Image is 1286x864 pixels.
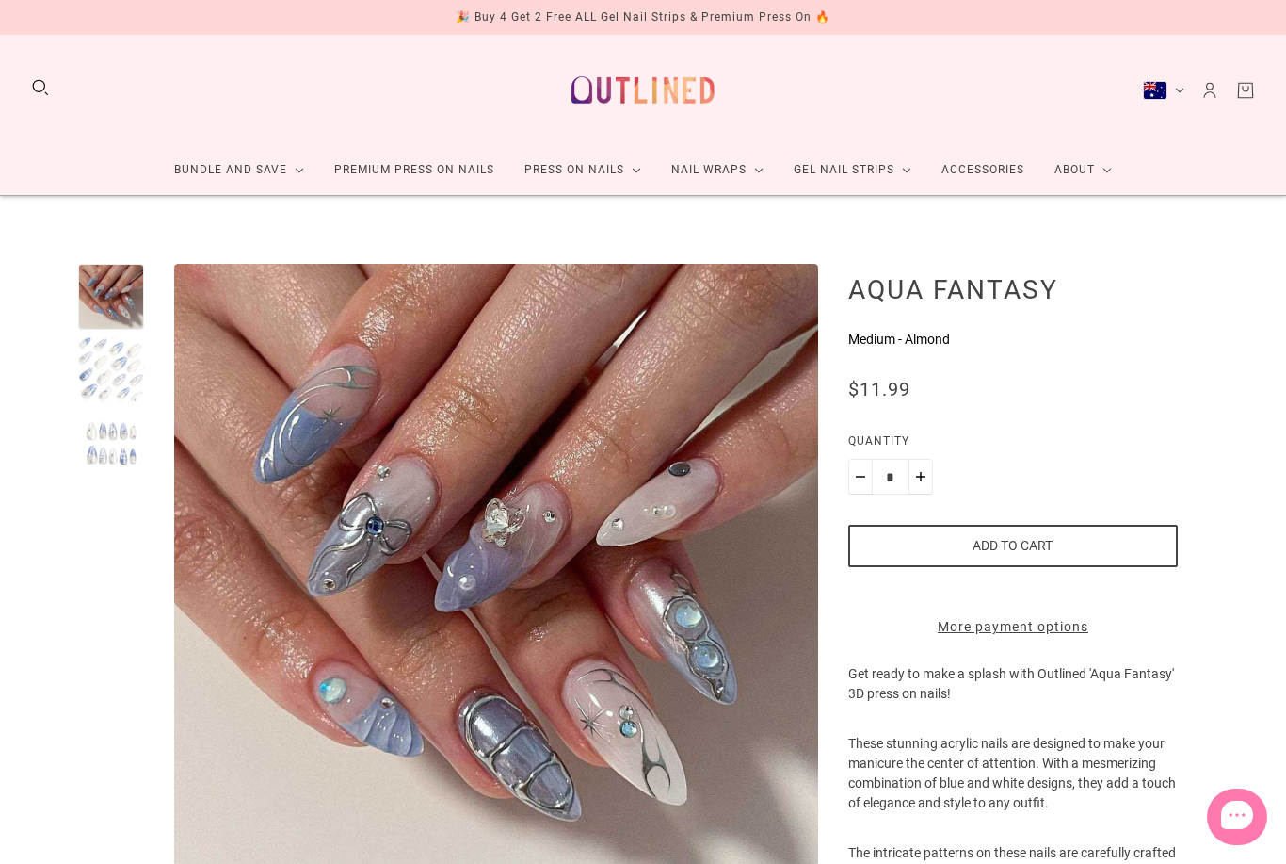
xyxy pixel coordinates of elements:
a: More payment options [848,617,1178,637]
a: About [1039,145,1127,195]
span: $11.99 [848,378,910,400]
p: Medium - Almond [848,330,1178,350]
button: Minus [848,459,873,495]
a: Press On Nails [509,145,656,195]
button: Search [30,77,51,98]
button: Australia [1143,81,1184,100]
a: Accessories [926,145,1039,195]
label: Quantity [848,432,1178,459]
h1: Aqua Fantasy [848,273,1178,305]
a: Premium Press On Nails [319,145,509,195]
button: Add to cart [848,525,1178,567]
div: 🎉 Buy 4 Get 2 Free ALL Gel Nail Strips & Premium Press On 🔥 [456,8,830,27]
p: These stunning acrylic nails are designed to make your manicure the center of attention. With a m... [848,734,1178,843]
a: Account [1199,80,1220,101]
button: Plus [908,459,933,495]
a: Bundle and Save [159,145,319,195]
a: Outlined [560,50,726,130]
a: Gel Nail Strips [779,145,926,195]
a: Nail Wraps [656,145,779,195]
p: Get ready to make a splash with Outlined 'Aqua Fantasy' 3D press on nails! [848,664,1178,734]
a: Cart [1235,80,1256,101]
